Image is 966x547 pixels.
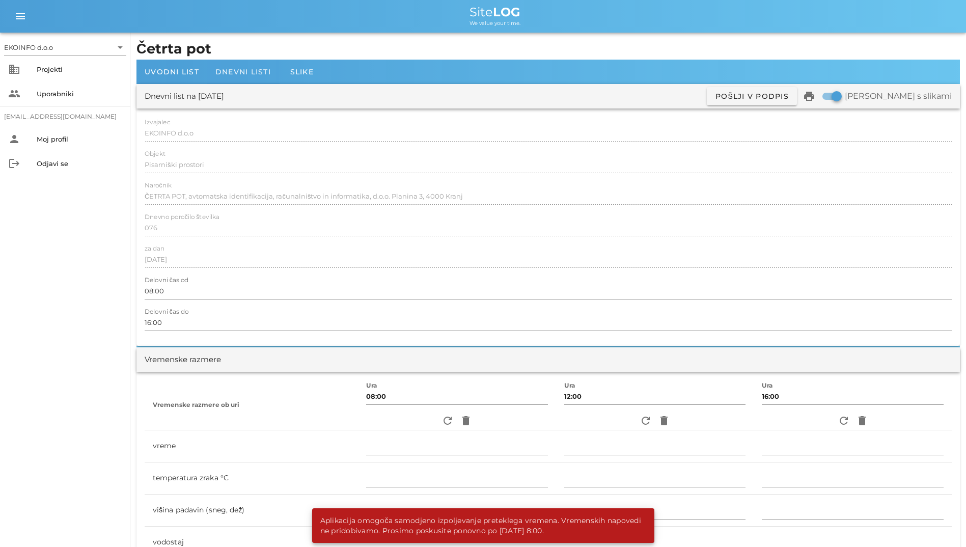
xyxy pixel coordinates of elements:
[145,119,170,126] label: Izvajalec
[312,508,650,543] div: Aplikacija omogoča samodjeno izpoljevanje preteklega vremena. Vremenskih napovedi ne pridobivamo....
[803,90,815,102] i: print
[145,495,358,527] td: višina padavin (sneg, dež)
[493,5,520,19] b: LOG
[715,92,789,101] span: Pošlji v podpis
[820,437,966,547] div: Pripomoček za klepet
[8,88,20,100] i: people
[145,380,358,430] th: Vremenske razmere ob uri
[145,462,358,495] td: temperatura zraka °C
[707,87,797,105] button: Pošlji v podpis
[37,135,122,143] div: Moj profil
[460,415,472,427] i: delete
[838,415,850,427] i: refresh
[145,354,221,366] div: Vremenske razmere
[145,213,219,221] label: Dnevno poročilo številka
[845,91,952,101] label: [PERSON_NAME] s slikami
[114,41,126,53] i: arrow_drop_down
[145,182,172,189] label: Naročnik
[37,65,122,73] div: Projekti
[820,437,966,547] iframe: Chat Widget
[290,67,314,76] span: Slike
[640,415,652,427] i: refresh
[4,43,53,52] div: EKOINFO d.o.o
[145,277,188,284] label: Delovni čas od
[215,67,271,76] span: Dnevni listi
[136,39,960,60] h1: Četrta pot
[37,90,122,98] div: Uporabniki
[762,382,773,390] label: Ura
[8,63,20,75] i: business
[145,245,164,253] label: za dan
[441,415,454,427] i: refresh
[564,382,575,390] label: Ura
[4,39,126,56] div: EKOINFO d.o.o
[8,133,20,145] i: person
[366,382,377,390] label: Ura
[145,150,165,158] label: Objekt
[145,67,199,76] span: Uvodni list
[37,159,122,168] div: Odjavi se
[145,430,358,462] td: vreme
[658,415,670,427] i: delete
[470,20,520,26] span: We value your time.
[470,5,520,19] span: Site
[14,10,26,22] i: menu
[145,308,188,316] label: Delovni čas do
[145,91,224,102] div: Dnevni list na [DATE]
[856,415,868,427] i: delete
[8,157,20,170] i: logout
